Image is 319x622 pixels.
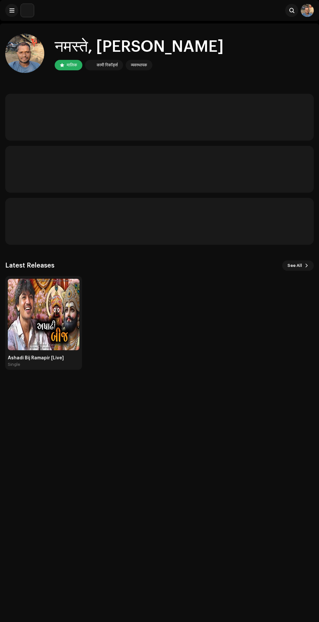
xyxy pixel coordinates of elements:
div: Ashadi Bij Ramapir [Live] [8,355,79,361]
font: कामी रिकॉर्ड्स [97,63,118,67]
img: ea9fe504-0144-44ed-942d-8c506f6543b6 [301,4,314,17]
img: 33004b37-325d-4a8b-b51f-c12e9b964943 [86,61,94,69]
div: Single [8,362,20,367]
img: 20e632ab-cb5a-45bd-9852-507c5f272e64 [8,279,79,350]
font: मालिक [67,63,77,67]
img: ea9fe504-0144-44ed-942d-8c506f6543b6 [5,34,44,73]
font: व्यवस्थापक [131,63,147,67]
img: 33004b37-325d-4a8b-b51f-c12e9b964943 [21,4,34,17]
h3: Latest Releases [5,260,54,271]
font: नमस्ते, [PERSON_NAME] [55,39,224,55]
button: See All [282,260,314,271]
span: See All [287,259,302,272]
